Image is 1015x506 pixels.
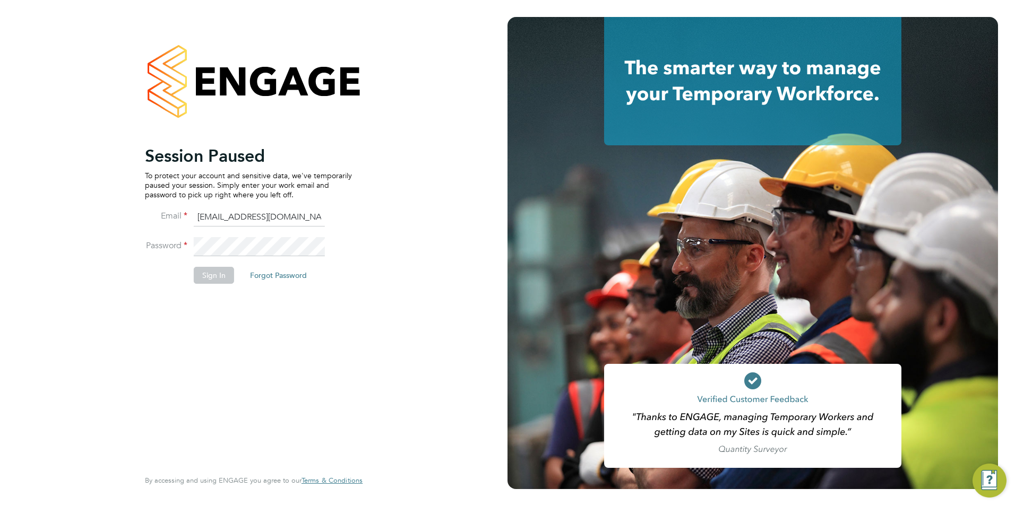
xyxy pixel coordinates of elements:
[302,476,363,485] span: Terms & Conditions
[145,211,187,222] label: Email
[302,476,363,485] a: Terms & Conditions
[145,476,363,485] span: By accessing and using ENGAGE you agree to our
[242,267,315,284] button: Forgot Password
[145,171,352,200] p: To protect your account and sensitive data, we've temporarily paused your session. Simply enter y...
[194,208,325,227] input: Enter your work email...
[145,240,187,251] label: Password
[145,145,352,167] h2: Session Paused
[194,267,234,284] button: Sign In
[973,464,1007,498] button: Engage Resource Center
